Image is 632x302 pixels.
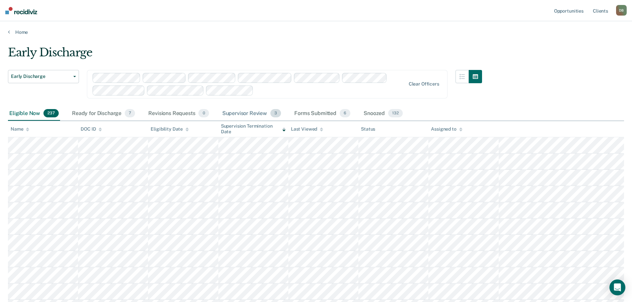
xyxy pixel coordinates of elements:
div: Snoozed132 [362,106,404,121]
div: Status [361,126,375,132]
div: Revisions Requests0 [147,106,210,121]
div: Supervision Termination Date [221,123,286,135]
button: Early Discharge [8,70,79,83]
div: Early Discharge [8,46,482,65]
div: DOC ID [81,126,102,132]
span: 3 [270,109,281,118]
div: Clear officers [409,81,439,87]
div: Eligible Now237 [8,106,60,121]
div: Ready for Discharge7 [71,106,136,121]
button: DB [616,5,627,16]
div: Last Viewed [291,126,323,132]
span: 6 [340,109,350,118]
div: D B [616,5,627,16]
a: Home [8,29,624,35]
span: 0 [198,109,209,118]
img: Recidiviz [5,7,37,14]
span: 7 [125,109,135,118]
div: Open Intercom Messenger [609,279,625,295]
div: Name [11,126,29,132]
span: 237 [43,109,59,118]
span: Early Discharge [11,74,71,79]
span: 132 [388,109,403,118]
div: Assigned to [431,126,462,132]
div: Supervisor Review3 [221,106,283,121]
div: Eligibility Date [151,126,189,132]
div: Forms Submitted6 [293,106,352,121]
